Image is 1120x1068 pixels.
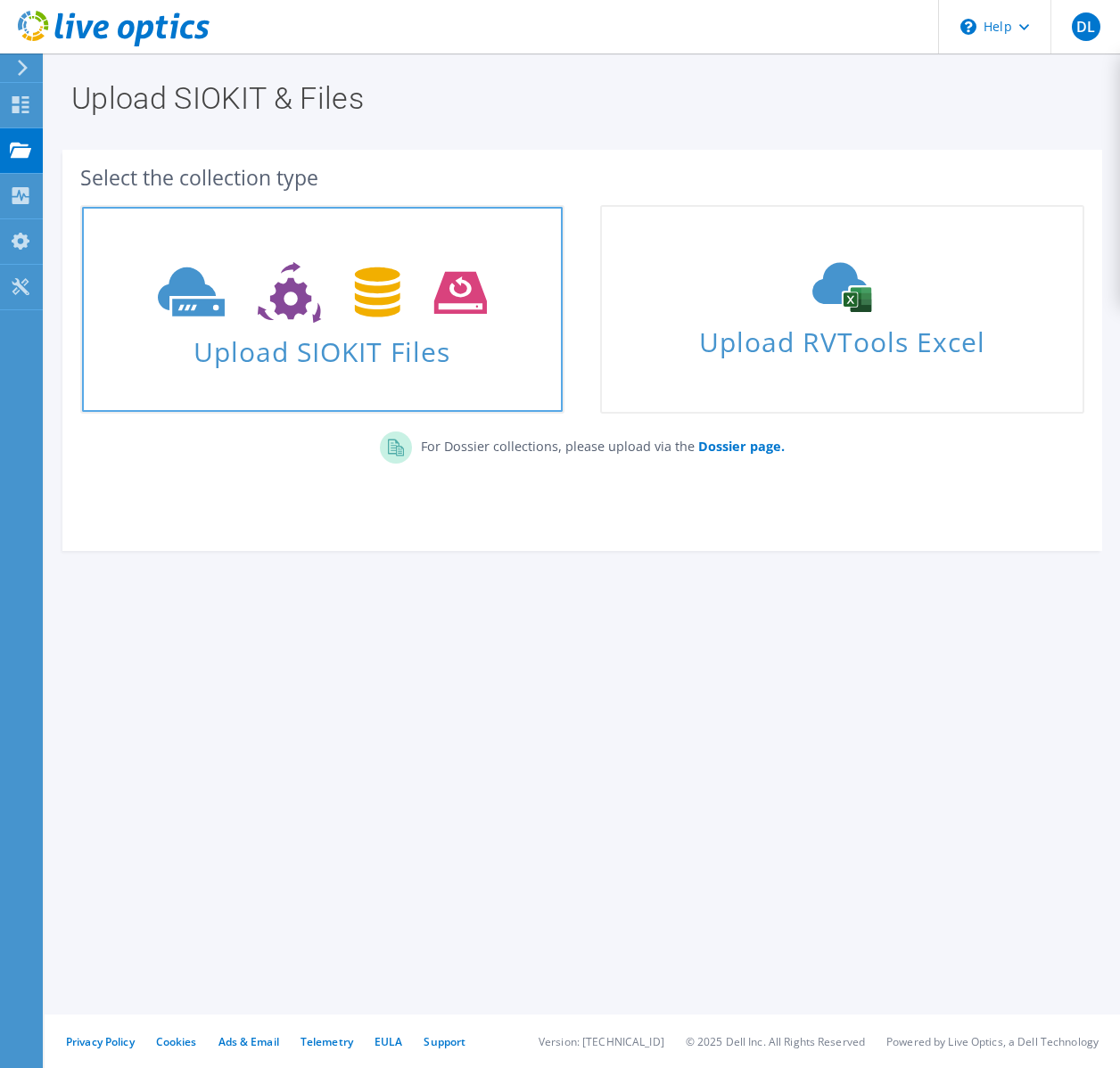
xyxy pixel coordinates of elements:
[686,1034,865,1049] li: © 2025 Dell Inc. All Rights Reserved
[301,1034,353,1049] a: Telemetry
[539,1034,664,1049] li: Version: [TECHNICAL_ID]
[80,205,564,414] a: Upload SIOKIT Files
[602,318,1083,357] span: Upload RVTools Excel
[66,1034,135,1049] a: Privacy Policy
[375,1034,402,1049] a: EULA
[1072,12,1100,41] span: DL
[82,327,563,366] span: Upload SIOKIT Files
[960,19,976,35] svg: \n
[156,1034,197,1049] a: Cookies
[412,431,785,456] p: For Dossier collections, please upload via the
[698,438,785,455] b: Dossier page.
[695,438,785,455] a: Dossier page.
[218,1034,279,1049] a: Ads & Email
[424,1034,465,1049] a: Support
[71,83,1084,113] h1: Upload SIOKIT & Files
[886,1034,1099,1049] li: Powered by Live Optics, a Dell Technology
[80,168,1084,187] div: Select the collection type
[600,205,1084,414] a: Upload RVTools Excel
